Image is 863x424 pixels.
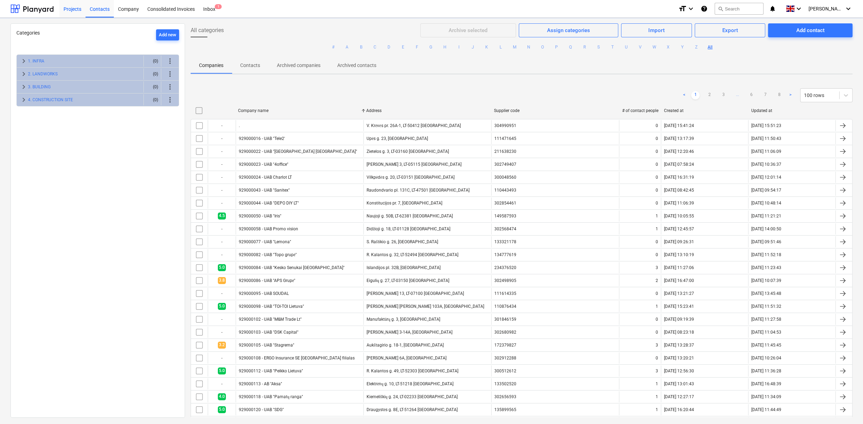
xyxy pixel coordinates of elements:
[208,159,236,170] div: -
[775,91,783,99] a: Page 8
[656,123,658,128] div: 0
[28,57,44,65] button: 1. INFRA
[496,43,505,51] button: L
[208,172,236,183] div: -
[218,342,226,348] span: 3.2
[786,91,795,99] a: Next page
[650,43,658,51] button: W
[751,369,781,373] div: [DATE] 11:36:28
[238,108,361,113] div: Company name
[608,43,617,51] button: T
[751,188,781,193] div: [DATE] 09:54:17
[656,175,658,180] div: 0
[366,108,489,113] div: Address
[494,291,516,296] div: 111614335
[357,43,365,51] button: B
[208,288,236,299] div: -
[656,188,658,193] div: 0
[494,149,516,154] div: 211638230
[343,43,351,51] button: A
[664,265,694,270] div: [DATE] 11:27:06
[367,175,455,180] div: Vilkpėdės g. 20, LT-03151 [GEOGRAPHIC_DATA]
[494,369,516,373] div: 300512612
[751,123,781,128] div: [DATE] 15:51:23
[494,201,516,206] div: 302854461
[621,23,692,37] button: Import
[20,96,28,104] span: keyboard_arrow_right
[768,23,853,37] button: Add contact
[166,57,174,65] span: more_vert
[208,314,236,325] div: -
[277,62,320,69] p: Archived companies
[796,26,825,35] div: Add contact
[751,252,781,257] div: [DATE] 11:52:18
[494,304,516,309] div: 110876434
[208,236,236,247] div: -
[664,149,694,154] div: [DATE] 12:20:46
[664,343,694,348] div: [DATE] 13:28:37
[28,96,73,104] button: 4. CONSTRUCTION SITE
[664,369,694,373] div: [DATE] 12:56:30
[494,123,516,128] div: 304990951
[664,304,694,309] div: [DATE] 15:23:41
[580,43,589,51] button: R
[482,43,491,51] button: K
[16,30,40,36] span: Categories
[722,26,738,35] div: Export
[648,26,665,35] div: Import
[733,91,742,99] span: ...
[208,249,236,260] div: -
[701,5,708,13] i: Knowledge base
[622,43,630,51] button: U
[695,23,765,37] button: Export
[208,198,236,209] div: -
[656,278,658,283] div: 2
[751,330,781,335] div: [DATE] 11:04:53
[494,188,516,193] div: 110443493
[239,291,289,296] div: 929000095 - UAB SOUDAL
[769,5,776,13] i: notifications
[656,381,658,386] div: 1
[678,5,687,13] i: format_size
[705,91,714,99] a: Page 2
[664,278,694,283] div: [DATE] 16:47:00
[751,291,781,296] div: [DATE] 13:45:48
[751,226,781,231] div: [DATE] 14:00:50
[751,201,781,206] div: [DATE] 10:48:14
[367,123,461,128] div: V. Krėvės pr. 26A-1, LT-50412 [GEOGRAPHIC_DATA]
[441,43,449,51] button: H
[494,381,516,386] div: 133502520
[239,162,288,167] div: 929000023 - UAB "4office"
[239,214,281,218] div: 929000050 - UAB "Iris"
[656,317,658,322] div: 0
[664,239,694,244] div: [DATE] 09:26:31
[664,330,694,335] div: [DATE] 08:23:18
[494,343,516,348] div: 172379827
[239,407,284,412] div: 929000120 - UAB "SDG"
[166,96,174,104] span: more_vert
[719,91,728,99] a: Page 3
[239,381,282,386] div: 929000113 - AB "Aksa"
[706,43,714,51] button: All
[494,175,516,180] div: 300048560
[622,108,658,113] div: # of contact people
[159,31,176,39] div: Add new
[28,83,51,91] button: 3. BUILDING
[494,162,516,167] div: 302749407
[367,265,441,270] div: Islandijos pl. 32B, [GEOGRAPHIC_DATA]
[494,136,516,141] div: 111471645
[751,317,781,322] div: [DATE] 11:27:58
[367,188,470,193] div: Raudondvario pl. 131C, LT-47501 [GEOGRAPHIC_DATA]
[844,5,853,13] i: keyboard_arrow_down
[656,304,658,309] div: 1
[239,136,285,141] div: 929000016 - UAB "Tele2'
[239,330,298,335] div: 929000103 - UAB "DSK Capital"
[367,343,444,348] div: Aukštagirio g. 18-1, [GEOGRAPHIC_DATA]
[239,252,297,258] div: 929000082 - UAB "Topo grupė"
[751,381,781,386] div: [DATE] 16:48:39
[208,352,236,364] div: -
[828,390,863,424] div: Chat Widget
[656,265,658,270] div: 3
[510,43,519,51] button: M
[664,214,694,218] div: [DATE] 10:05:55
